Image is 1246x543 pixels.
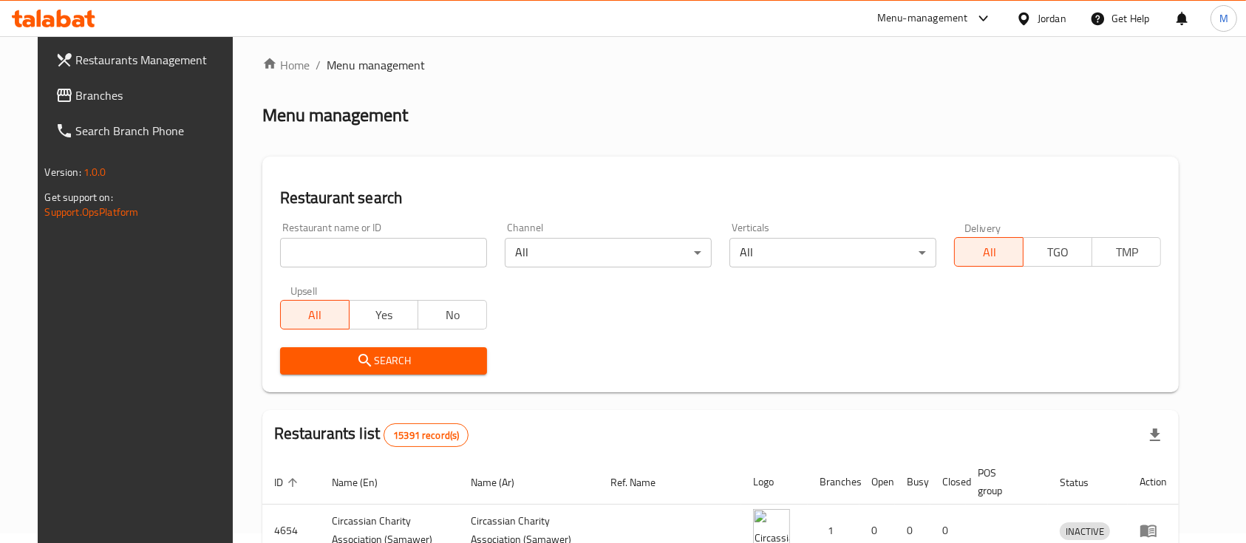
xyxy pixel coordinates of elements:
[280,238,487,267] input: Search for restaurant name or ID..
[45,163,81,182] span: Version:
[961,242,1018,263] span: All
[384,423,469,447] div: Total records count
[292,352,475,370] span: Search
[1219,10,1228,27] span: M
[424,304,481,326] span: No
[76,122,234,140] span: Search Branch Phone
[1060,474,1108,491] span: Status
[384,428,468,443] span: 15391 record(s)
[1038,10,1066,27] div: Jordan
[327,56,425,74] span: Menu management
[978,464,1031,499] span: POS group
[471,474,534,491] span: Name (Ar)
[1060,522,1110,540] div: INACTIVE
[332,474,397,491] span: Name (En)
[262,103,408,127] h2: Menu management
[1098,242,1155,263] span: TMP
[280,347,487,375] button: Search
[505,238,712,267] div: All
[1060,523,1110,540] span: INACTIVE
[859,460,895,505] th: Open
[729,238,936,267] div: All
[930,460,966,505] th: Closed
[610,474,675,491] span: Ref. Name
[76,86,234,104] span: Branches
[274,423,469,447] h2: Restaurants list
[1023,237,1092,267] button: TGO
[44,78,246,113] a: Branches
[262,56,310,74] a: Home
[76,51,234,69] span: Restaurants Management
[877,10,968,27] div: Menu-management
[287,304,344,326] span: All
[1029,242,1086,263] span: TGO
[280,187,1162,209] h2: Restaurant search
[1092,237,1161,267] button: TMP
[45,188,113,207] span: Get support on:
[741,460,808,505] th: Logo
[349,300,418,329] button: Yes
[1137,417,1173,453] div: Export file
[84,163,106,182] span: 1.0.0
[418,300,487,329] button: No
[274,474,302,491] span: ID
[355,304,412,326] span: Yes
[262,56,1179,74] nav: breadcrumb
[808,460,859,505] th: Branches
[954,237,1024,267] button: All
[1128,460,1179,505] th: Action
[895,460,930,505] th: Busy
[280,300,350,329] button: All
[1140,522,1167,539] div: Menu
[964,222,1001,233] label: Delivery
[44,42,246,78] a: Restaurants Management
[316,56,321,74] li: /
[45,202,139,222] a: Support.OpsPlatform
[290,285,318,296] label: Upsell
[44,113,246,148] a: Search Branch Phone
